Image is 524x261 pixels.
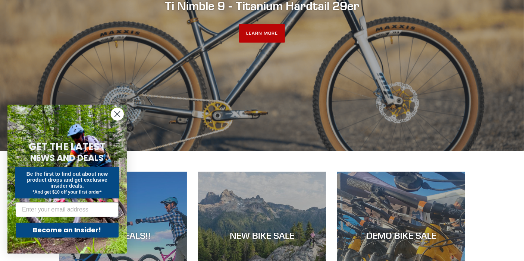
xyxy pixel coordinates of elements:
[31,152,104,164] span: NEWS AND DEALS
[16,202,119,217] input: Enter your email address
[32,190,101,195] span: *And get $10 off your first order*
[239,24,285,43] a: LEARN MORE
[26,171,108,189] span: Be the first to find out about new product drops and get exclusive insider deals.
[198,230,326,241] div: NEW BIKE SALE
[111,108,124,121] button: Close dialog
[29,140,106,153] span: GET THE LATEST
[337,230,465,241] div: DEMO BIKE SALE
[16,223,119,238] button: Become an Insider!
